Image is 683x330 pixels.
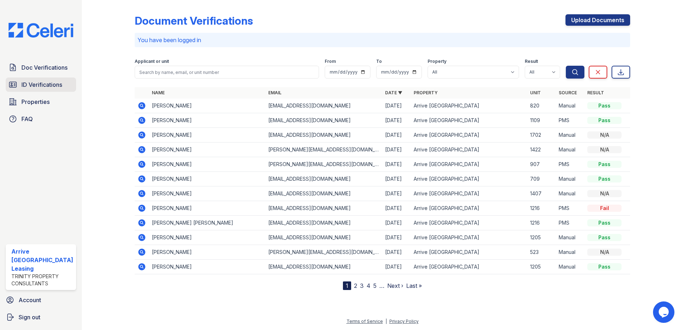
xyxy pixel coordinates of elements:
td: [PERSON_NAME] [149,157,266,172]
td: [EMAIL_ADDRESS][DOMAIN_NAME] [265,128,382,142]
td: [PERSON_NAME][EMAIL_ADDRESS][DOMAIN_NAME] [265,245,382,260]
a: Result [587,90,604,95]
td: [DATE] [382,99,411,113]
a: 5 [373,282,377,289]
td: 1205 [527,260,556,274]
a: ID Verifications [6,77,76,92]
div: Pass [587,234,622,241]
div: Pass [587,219,622,226]
a: FAQ [6,112,76,126]
td: Manual [556,128,584,142]
div: Pass [587,102,622,109]
td: 1422 [527,142,556,157]
a: Email [268,90,281,95]
div: | [385,319,387,324]
td: Arrive [GEOGRAPHIC_DATA] [411,216,528,230]
td: 1407 [527,186,556,201]
td: [EMAIL_ADDRESS][DOMAIN_NAME] [265,230,382,245]
td: Manual [556,142,584,157]
td: Manual [556,230,584,245]
td: Arrive [GEOGRAPHIC_DATA] [411,230,528,245]
p: You have been logged in [138,36,628,44]
td: [PERSON_NAME] [149,245,266,260]
td: [PERSON_NAME] [149,128,266,142]
td: [PERSON_NAME] [149,99,266,113]
td: [PERSON_NAME] [149,186,266,201]
td: [DATE] [382,260,411,274]
td: [DATE] [382,142,411,157]
div: N/A [587,190,622,197]
td: [PERSON_NAME] [149,172,266,186]
a: Properties [6,95,76,109]
td: Manual [556,99,584,113]
label: Applicant or unit [135,59,169,64]
span: ID Verifications [21,80,62,89]
a: Unit [530,90,541,95]
a: Sign out [3,310,79,324]
div: Pass [587,175,622,182]
td: 907 [527,157,556,172]
td: PMS [556,216,584,230]
td: [DATE] [382,113,411,128]
td: 1216 [527,216,556,230]
div: N/A [587,131,622,139]
td: PMS [556,201,584,216]
td: [PERSON_NAME] [PERSON_NAME] [149,216,266,230]
td: [DATE] [382,201,411,216]
a: Privacy Policy [389,319,419,324]
a: Terms of Service [347,319,383,324]
img: CE_Logo_Blue-a8612792a0a2168367f1c8372b55b34899dd931a85d93a1a3d3e32e68fde9ad4.png [3,23,79,37]
span: … [379,281,384,290]
div: Trinity Property Consultants [11,273,73,287]
td: [PERSON_NAME] [149,260,266,274]
a: Next › [387,282,403,289]
td: Arrive [GEOGRAPHIC_DATA] [411,99,528,113]
td: [PERSON_NAME] [149,113,266,128]
input: Search by name, email, or unit number [135,66,319,79]
label: Property [428,59,447,64]
a: Last » [406,282,422,289]
label: Result [525,59,538,64]
td: Manual [556,186,584,201]
td: Manual [556,260,584,274]
td: Arrive [GEOGRAPHIC_DATA] [411,157,528,172]
td: [EMAIL_ADDRESS][DOMAIN_NAME] [265,99,382,113]
td: 820 [527,99,556,113]
iframe: chat widget [653,301,676,323]
a: Name [152,90,165,95]
span: FAQ [21,115,33,123]
td: 1216 [527,201,556,216]
td: Manual [556,172,584,186]
a: Account [3,293,79,307]
div: N/A [587,249,622,256]
div: Pass [587,263,622,270]
td: [DATE] [382,172,411,186]
td: Arrive [GEOGRAPHIC_DATA] [411,201,528,216]
td: Arrive [GEOGRAPHIC_DATA] [411,142,528,157]
div: Arrive [GEOGRAPHIC_DATA] Leasing [11,247,73,273]
td: Arrive [GEOGRAPHIC_DATA] [411,260,528,274]
td: [PERSON_NAME][EMAIL_ADDRESS][DOMAIN_NAME] [265,142,382,157]
td: Arrive [GEOGRAPHIC_DATA] [411,128,528,142]
td: [PERSON_NAME][EMAIL_ADDRESS][DOMAIN_NAME] [265,157,382,172]
td: [DATE] [382,230,411,245]
td: 523 [527,245,556,260]
td: [DATE] [382,216,411,230]
div: Pass [587,117,622,124]
td: [EMAIL_ADDRESS][DOMAIN_NAME] [265,113,382,128]
td: PMS [556,157,584,172]
td: Arrive [GEOGRAPHIC_DATA] [411,186,528,201]
span: Properties [21,97,50,106]
a: Doc Verifications [6,60,76,75]
td: Arrive [GEOGRAPHIC_DATA] [411,245,528,260]
td: [EMAIL_ADDRESS][DOMAIN_NAME] [265,216,382,230]
td: 1109 [527,113,556,128]
td: [EMAIL_ADDRESS][DOMAIN_NAME] [265,172,382,186]
td: [PERSON_NAME] [149,230,266,245]
span: Doc Verifications [21,63,68,72]
td: [DATE] [382,128,411,142]
td: [DATE] [382,245,411,260]
div: Pass [587,161,622,168]
span: Sign out [19,313,40,321]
